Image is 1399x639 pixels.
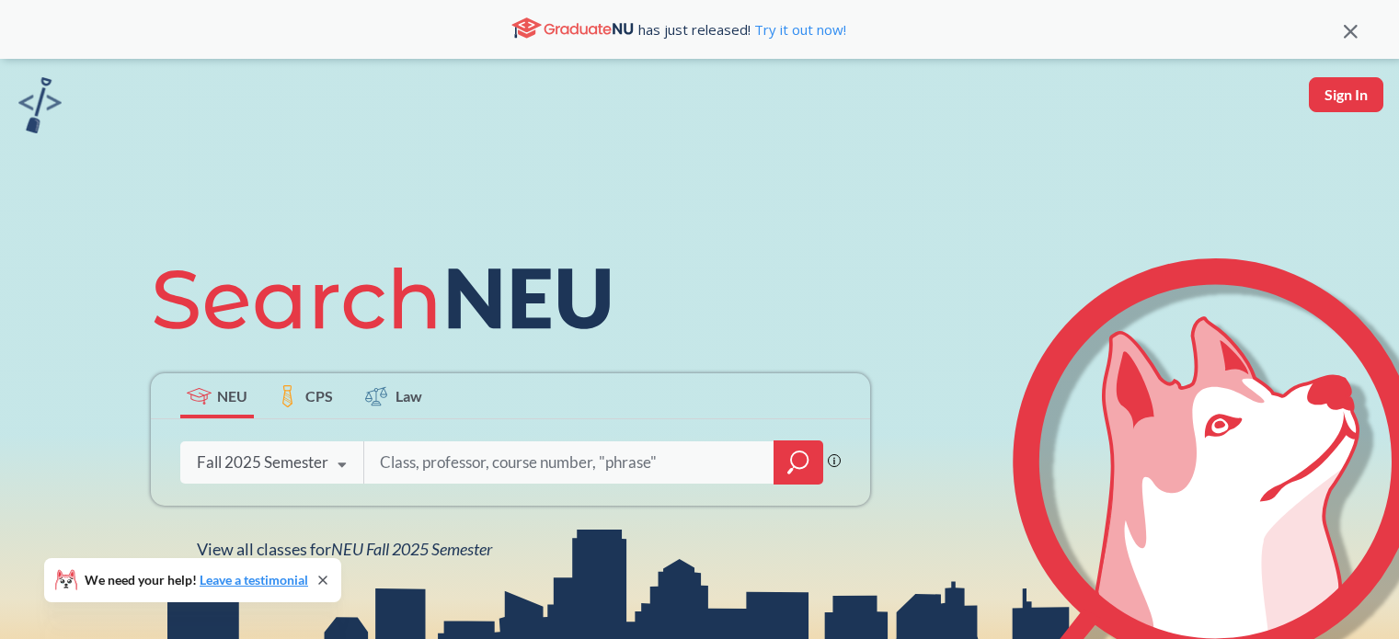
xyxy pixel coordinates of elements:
[217,385,247,406] span: NEU
[305,385,333,406] span: CPS
[751,20,846,39] a: Try it out now!
[331,539,492,559] span: NEU Fall 2025 Semester
[638,19,846,40] span: has just released!
[1309,77,1383,112] button: Sign In
[774,440,823,485] div: magnifying glass
[396,385,422,406] span: Law
[200,572,308,588] a: Leave a testimonial
[18,77,62,133] img: sandbox logo
[197,539,492,559] span: View all classes for
[18,77,62,139] a: sandbox logo
[787,450,809,475] svg: magnifying glass
[85,574,308,587] span: We need your help!
[378,443,761,482] input: Class, professor, course number, "phrase"
[197,452,328,473] div: Fall 2025 Semester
